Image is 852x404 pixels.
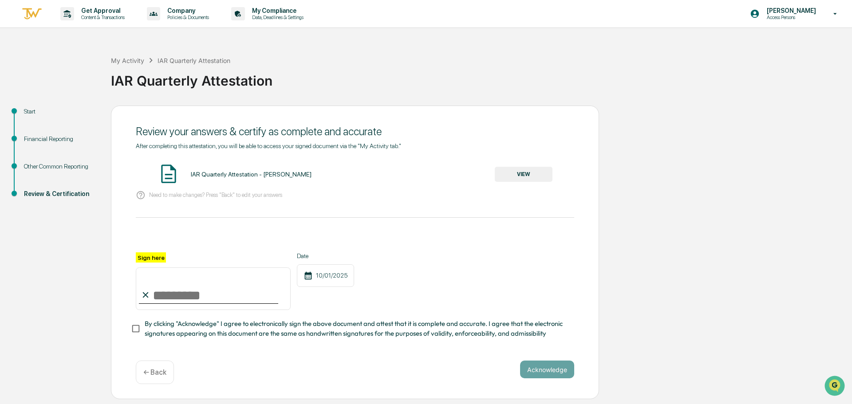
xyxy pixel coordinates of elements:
[158,57,230,64] div: IAR Quarterly Attestation
[30,77,112,84] div: We're available if you need us!
[5,125,59,141] a: 🔎Data Lookup
[24,107,97,116] div: Start
[9,113,16,120] div: 🖐️
[111,66,848,89] div: IAR Quarterly Attestation
[64,113,71,120] div: 🗄️
[151,71,162,81] button: Start new chat
[74,14,129,20] p: Content & Transactions
[61,108,114,124] a: 🗄️Attestations
[495,167,552,182] button: VIEW
[143,368,166,377] p: ← Back
[136,142,401,149] span: After completing this attestation, you will be able to access your signed document via the "My Ac...
[21,7,43,21] img: logo
[30,68,146,77] div: Start new chat
[149,192,282,198] p: Need to make changes? Press "Back" to edit your answers
[760,7,820,14] p: [PERSON_NAME]
[18,129,56,137] span: Data Lookup
[160,14,213,20] p: Policies & Documents
[158,163,180,185] img: Document Icon
[520,361,574,378] button: Acknowledge
[74,7,129,14] p: Get Approval
[9,19,162,33] p: How can we help?
[160,7,213,14] p: Company
[824,375,848,399] iframe: Open customer support
[9,68,25,84] img: 1746055101610-c473b297-6a78-478c-a979-82029cc54cd1
[5,108,61,124] a: 🖐️Preclearance
[18,112,57,121] span: Preclearance
[24,134,97,144] div: Financial Reporting
[136,125,574,138] div: Review your answers & certify as complete and accurate
[9,129,16,137] div: 🔎
[297,264,354,287] div: 10/01/2025
[145,319,567,339] span: By clicking "Acknowledge" I agree to electronically sign the above document and attest that it is...
[191,171,312,178] div: IAR Quarterly Attestation - [PERSON_NAME]
[88,150,107,157] span: Pylon
[136,252,166,263] label: Sign here
[245,14,308,20] p: Data, Deadlines & Settings
[63,150,107,157] a: Powered byPylon
[245,7,308,14] p: My Compliance
[297,252,354,259] label: Date
[111,57,144,64] div: My Activity
[24,189,97,199] div: Review & Certification
[760,14,820,20] p: Access Persons
[73,112,110,121] span: Attestations
[24,162,97,171] div: Other Common Reporting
